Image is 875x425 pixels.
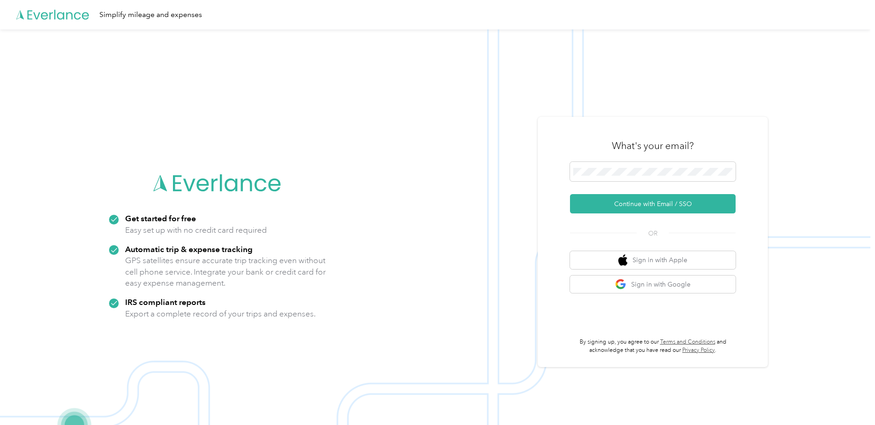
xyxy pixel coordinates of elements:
strong: IRS compliant reports [125,297,206,307]
p: Export a complete record of your trips and expenses. [125,308,316,320]
strong: Automatic trip & expense tracking [125,244,253,254]
img: apple logo [618,254,627,266]
button: Continue with Email / SSO [570,194,736,213]
a: Privacy Policy [682,347,715,354]
p: GPS satellites ensure accurate trip tracking even without cell phone service. Integrate your bank... [125,255,326,289]
img: google logo [615,279,627,290]
p: By signing up, you agree to our and acknowledge that you have read our . [570,338,736,354]
a: Terms and Conditions [660,339,715,345]
span: OR [637,229,669,238]
button: apple logoSign in with Apple [570,251,736,269]
strong: Get started for free [125,213,196,223]
button: google logoSign in with Google [570,276,736,293]
div: Simplify mileage and expenses [99,9,202,21]
iframe: Everlance-gr Chat Button Frame [823,373,875,425]
p: Easy set up with no credit card required [125,224,267,236]
h3: What's your email? [612,139,694,152]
